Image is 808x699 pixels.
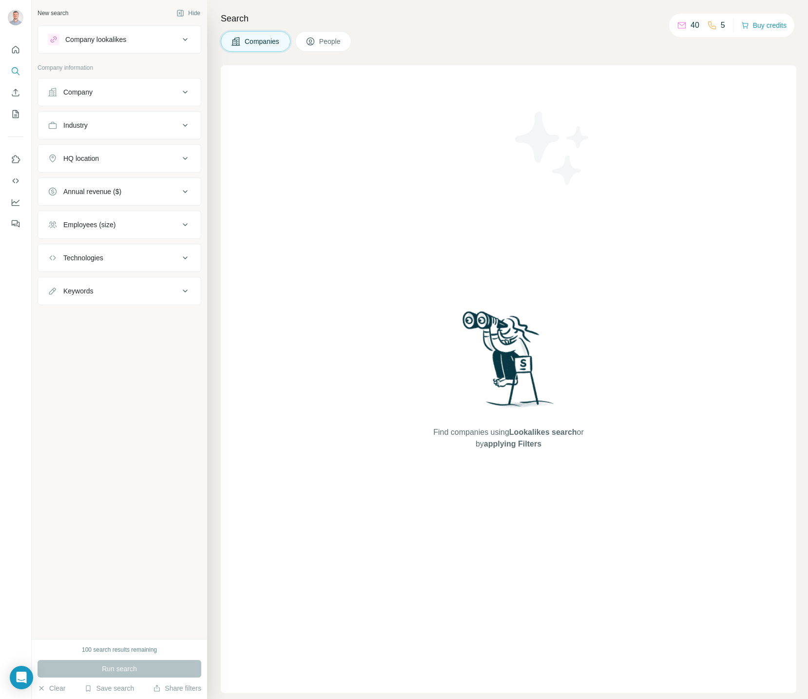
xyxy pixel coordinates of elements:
div: Technologies [63,253,103,263]
button: Annual revenue ($) [38,180,201,203]
img: Avatar [8,10,23,25]
button: Save search [84,683,134,693]
button: Search [8,62,23,80]
div: Company lookalikes [65,35,126,44]
div: 100 search results remaining [82,645,157,654]
button: Hide [170,6,207,20]
div: Employees (size) [63,220,115,230]
button: Company lookalikes [38,28,201,51]
button: Company [38,80,201,104]
div: Annual revenue ($) [63,187,121,196]
button: Quick start [8,41,23,58]
div: HQ location [63,154,99,163]
img: Surfe Illustration - Woman searching with binoculars [458,309,559,417]
p: 40 [691,19,699,31]
button: HQ location [38,147,201,170]
span: applying Filters [484,440,541,448]
button: Enrich CSV [8,84,23,101]
div: Industry [63,120,88,130]
span: Find companies using or by [430,427,586,450]
span: People [319,37,342,46]
h4: Search [221,12,796,25]
button: Technologies [38,246,201,270]
button: Keywords [38,279,201,303]
button: Buy credits [741,19,787,32]
div: Company [63,87,93,97]
span: Companies [245,37,280,46]
button: Share filters [153,683,201,693]
div: Open Intercom Messenger [10,666,33,689]
span: Lookalikes search [509,428,577,436]
button: Clear [38,683,65,693]
button: Use Surfe API [8,172,23,190]
p: Company information [38,63,201,72]
p: 5 [721,19,725,31]
button: Industry [38,114,201,137]
button: Dashboard [8,194,23,211]
div: New search [38,9,68,18]
img: Surfe Illustration - Stars [509,104,596,192]
div: Keywords [63,286,93,296]
button: Use Surfe on LinkedIn [8,151,23,168]
button: Feedback [8,215,23,233]
button: Employees (size) [38,213,201,236]
button: My lists [8,105,23,123]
